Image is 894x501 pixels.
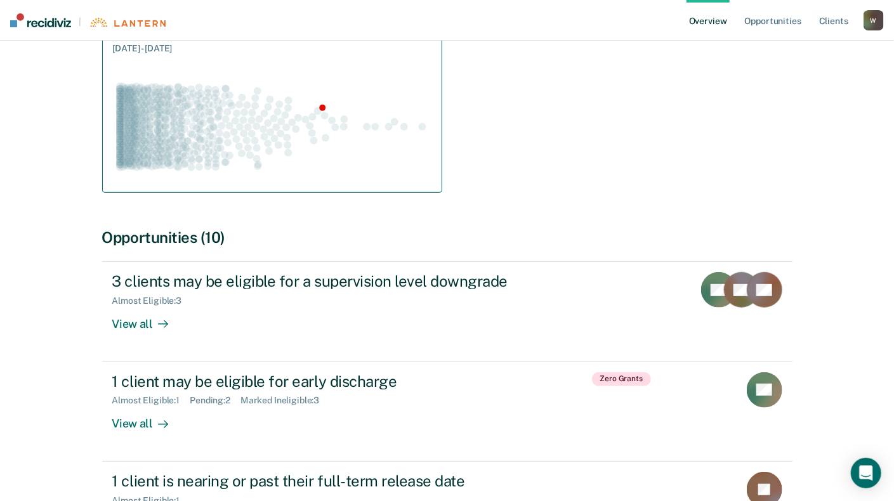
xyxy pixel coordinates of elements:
[240,395,329,406] div: Marked Ineligible : 3
[102,261,792,361] a: 3 clients may be eligible for a supervision level downgradeAlmost Eligible:3View all
[112,472,558,490] div: 1 client is nearing or past their full-term release date
[592,372,652,386] span: Zero Grants
[112,372,558,391] div: 1 client may be eligible for early discharge
[112,296,192,306] div: Almost Eligible : 3
[102,17,442,192] a: Absconder Warrant Rate:65.2%[DATE] - [DATE]See moreSwarm plot of all absconder warrant rates in t...
[112,306,183,331] div: View all
[102,228,792,247] div: Opportunities (10)
[71,16,89,27] span: |
[113,40,264,55] div: [DATE] - [DATE]
[112,406,183,431] div: View all
[851,458,881,488] div: Open Intercom Messenger
[102,362,792,462] a: 1 client may be eligible for early dischargeAlmost Eligible:1Pending:2Marked Ineligible:3View all...
[89,18,166,27] img: Lantern
[10,13,166,27] a: |
[190,395,240,406] div: Pending : 2
[112,395,190,406] div: Almost Eligible : 1
[10,13,71,27] img: Recidiviz
[112,272,558,290] div: 3 clients may be eligible for a supervision level downgrade
[864,10,884,30] button: W
[113,70,431,182] div: Swarm plot of all absconder warrant rates in the state for ALL caseloads, highlighting values of ...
